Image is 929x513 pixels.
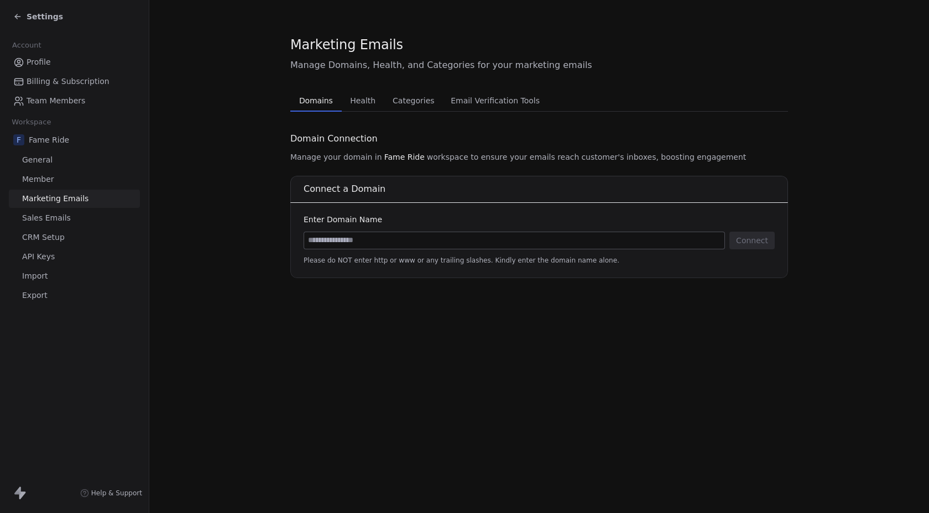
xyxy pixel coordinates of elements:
span: customer's inboxes, boosting engagement [581,151,746,163]
span: Fame Ride [29,134,69,145]
a: Marketing Emails [9,190,140,208]
span: Fame Ride [384,151,425,163]
span: Health [346,93,380,108]
a: Import [9,267,140,285]
span: Marketing Emails [290,36,403,53]
span: Workspace [7,114,56,130]
span: Export [22,290,48,301]
span: General [22,154,53,166]
span: Domains [295,93,337,108]
a: Export [9,286,140,305]
span: Import [22,270,48,282]
a: Help & Support [80,489,142,498]
span: Member [22,174,54,185]
a: Sales Emails [9,209,140,227]
a: Profile [9,53,140,71]
span: Account [7,37,46,54]
span: Settings [27,11,63,22]
span: Connect a Domain [304,184,385,194]
a: Billing & Subscription [9,72,140,91]
span: Domain Connection [290,132,378,145]
span: F [13,134,24,145]
a: Team Members [9,92,140,110]
a: Settings [13,11,63,22]
span: Categories [388,93,439,108]
span: Manage your domain in [290,151,382,163]
span: Please do NOT enter http or www or any trailing slashes. Kindly enter the domain name alone. [304,256,775,265]
span: workspace to ensure your emails reach [427,151,580,163]
a: General [9,151,140,169]
iframe: Intercom live chat [891,475,918,502]
span: Manage Domains, Health, and Categories for your marketing emails [290,59,788,72]
span: Email Verification Tools [446,93,544,108]
span: Billing & Subscription [27,76,109,87]
div: Enter Domain Name [304,214,775,225]
span: Sales Emails [22,212,71,224]
a: API Keys [9,248,140,266]
span: Profile [27,56,51,68]
span: Marketing Emails [22,193,88,205]
span: Help & Support [91,489,142,498]
span: Team Members [27,95,85,107]
button: Connect [729,232,775,249]
span: API Keys [22,251,55,263]
a: CRM Setup [9,228,140,247]
span: CRM Setup [22,232,65,243]
a: Member [9,170,140,189]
